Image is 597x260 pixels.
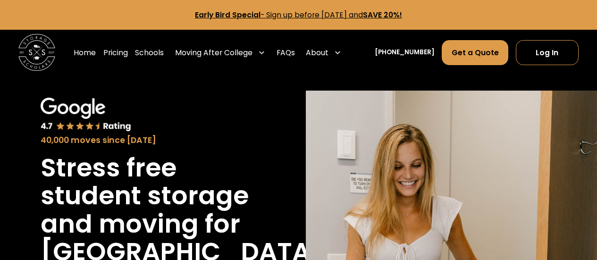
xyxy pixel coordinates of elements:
a: Early Bird Special- Sign up before [DATE] andSAVE 20%! [195,10,402,20]
strong: Early Bird Special [195,10,261,20]
a: Schools [135,40,164,66]
img: Storage Scholars main logo [18,34,55,71]
a: Log In [516,40,579,65]
a: [PHONE_NUMBER] [375,48,435,58]
a: Pricing [103,40,128,66]
h1: Stress free student storage and moving for [41,154,250,237]
div: Moving After College [175,47,252,58]
div: About [306,47,328,58]
img: Google 4.7 star rating [41,98,131,132]
strong: SAVE 20%! [363,10,402,20]
a: Home [74,40,96,66]
div: 40,000 moves since [DATE] [41,134,250,146]
a: Get a Quote [442,40,508,65]
a: FAQs [277,40,295,66]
